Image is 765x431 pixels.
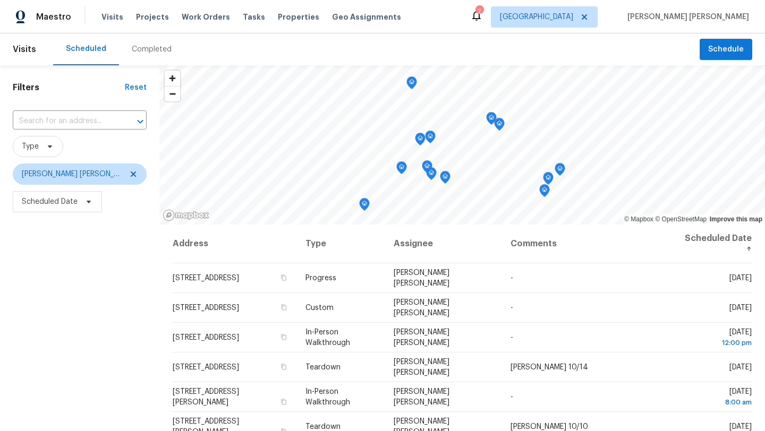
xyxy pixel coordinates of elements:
[425,131,436,147] div: Map marker
[305,364,341,371] span: Teardown
[511,334,513,341] span: -
[13,113,117,130] input: Search for an address...
[133,114,148,129] button: Open
[475,6,483,17] div: 7
[132,44,172,55] div: Completed
[700,39,752,61] button: Schedule
[394,358,449,376] span: [PERSON_NAME] [PERSON_NAME]
[486,112,497,128] div: Map marker
[101,12,123,22] span: Visits
[159,65,765,225] canvas: Map
[684,329,752,348] span: [DATE]
[173,304,239,312] span: [STREET_ADDRESS]
[385,225,502,263] th: Assignee
[279,397,288,407] button: Copy Address
[494,118,505,134] div: Map marker
[36,12,71,22] span: Maestro
[305,329,350,347] span: In-Person Walkthrough
[297,225,385,263] th: Type
[655,215,707,223] a: OpenStreetMap
[394,299,449,317] span: [PERSON_NAME] [PERSON_NAME]
[332,12,401,22] span: Geo Assignments
[243,13,265,21] span: Tasks
[173,274,239,282] span: [STREET_ADDRESS]
[13,82,125,93] h1: Filters
[396,161,407,178] div: Map marker
[511,304,513,312] span: -
[511,274,513,282] span: -
[684,397,752,408] div: 8:00 am
[555,163,565,179] div: Map marker
[422,160,432,177] div: Map marker
[305,274,336,282] span: Progress
[173,364,239,371] span: [STREET_ADDRESS]
[136,12,169,22] span: Projects
[172,225,297,263] th: Address
[511,364,588,371] span: [PERSON_NAME] 10/14
[500,12,573,22] span: [GEOGRAPHIC_DATA]
[415,133,426,149] div: Map marker
[279,273,288,282] button: Copy Address
[22,141,39,152] span: Type
[66,44,106,54] div: Scheduled
[165,86,180,101] button: Zoom out
[684,388,752,408] span: [DATE]
[165,87,180,101] span: Zoom out
[165,71,180,86] button: Zoom in
[394,269,449,287] span: [PERSON_NAME] [PERSON_NAME]
[305,304,334,312] span: Custom
[623,12,749,22] span: [PERSON_NAME] [PERSON_NAME]
[624,215,653,223] a: Mapbox
[125,82,147,93] div: Reset
[710,215,762,223] a: Improve this map
[708,43,744,56] span: Schedule
[394,329,449,347] span: [PERSON_NAME] [PERSON_NAME]
[684,338,752,348] div: 12:00 pm
[394,388,449,406] span: [PERSON_NAME] [PERSON_NAME]
[305,388,350,406] span: In-Person Walkthrough
[729,274,752,282] span: [DATE]
[279,303,288,312] button: Copy Address
[676,225,752,263] th: Scheduled Date ↑
[173,334,239,341] span: [STREET_ADDRESS]
[406,76,417,93] div: Map marker
[729,423,752,430] span: [DATE]
[182,12,230,22] span: Work Orders
[278,12,319,22] span: Properties
[22,196,78,207] span: Scheduled Date
[729,364,752,371] span: [DATE]
[511,393,513,401] span: -
[543,172,554,188] div: Map marker
[502,225,676,263] th: Comments
[22,169,122,179] span: [PERSON_NAME] [PERSON_NAME]
[539,184,550,201] div: Map marker
[279,362,288,372] button: Copy Address
[163,209,209,221] a: Mapbox homepage
[511,423,588,430] span: [PERSON_NAME] 10/10
[13,38,36,61] span: Visits
[359,198,370,214] div: Map marker
[305,423,341,430] span: Teardown
[279,332,288,342] button: Copy Address
[173,388,239,406] span: [STREET_ADDRESS][PERSON_NAME]
[440,171,450,187] div: Map marker
[729,304,752,312] span: [DATE]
